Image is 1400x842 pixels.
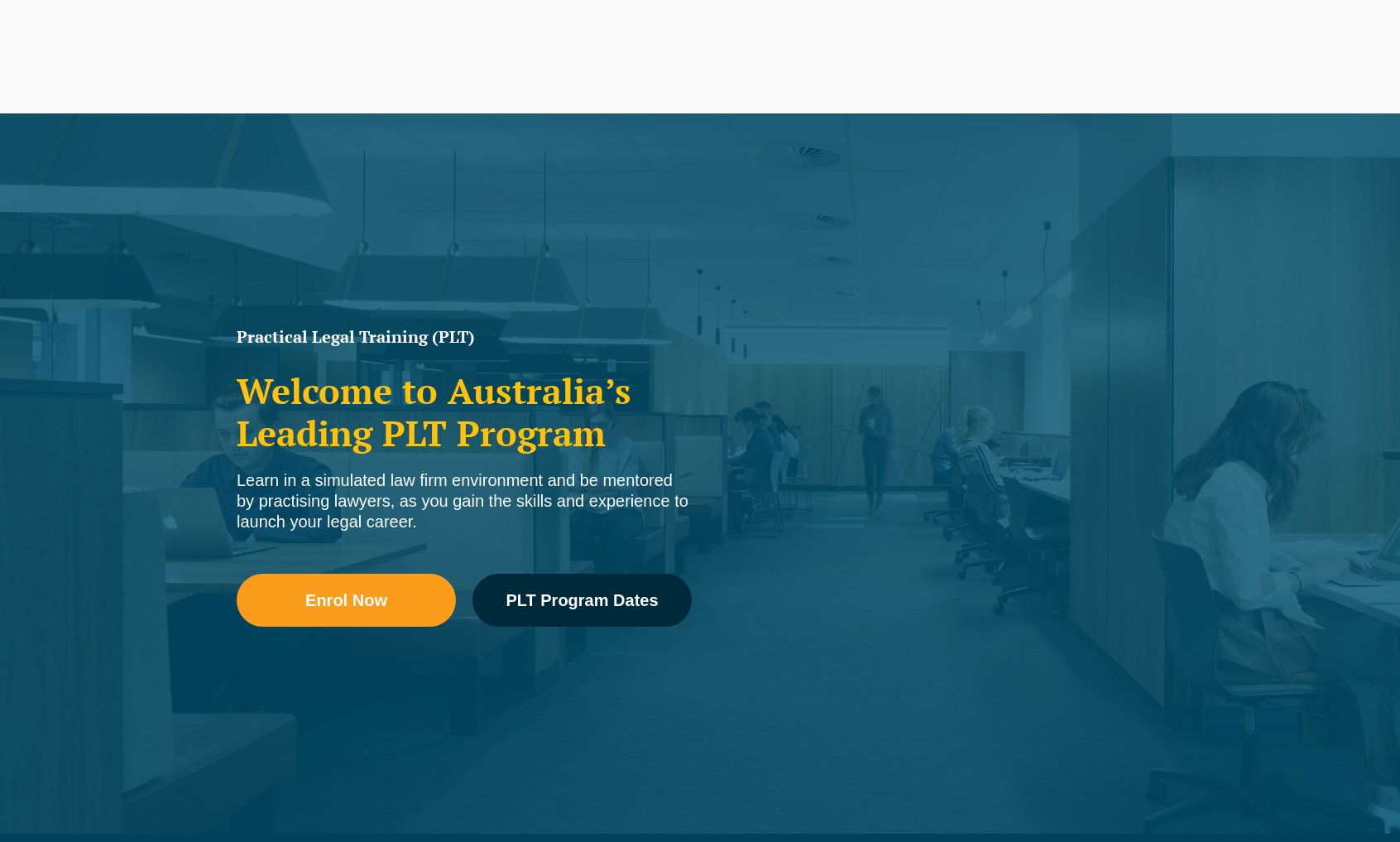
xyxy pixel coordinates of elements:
[237,370,692,454] h2: Welcome to Australia’s Leading PLT Program
[237,470,692,532] div: Learn in a simulated law firm environment and be mentored by practising lawyers, as you gain the ...
[472,574,692,627] a: PLT Program Dates
[305,592,387,609] span: Enrol Now
[506,592,658,609] span: PLT Program Dates
[237,574,456,627] a: Enrol Now
[237,329,692,345] h1: Practical Legal Training (PLT)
